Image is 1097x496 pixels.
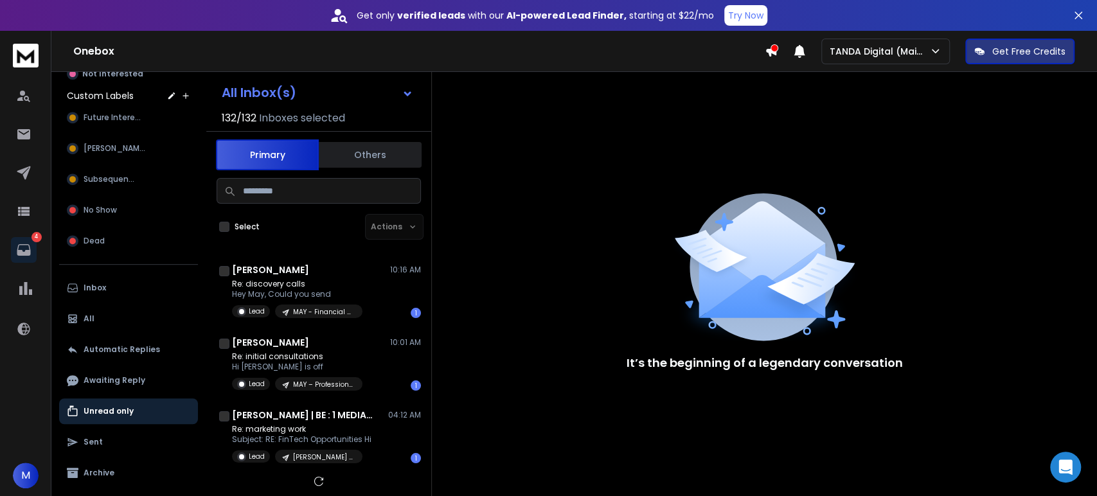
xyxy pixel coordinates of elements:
label: Select [235,222,260,232]
strong: verified leads [397,9,465,22]
p: MAY - Financial Services | [GEOGRAPHIC_DATA] [293,307,355,317]
div: 1 [411,453,421,463]
h1: Onebox [73,44,765,59]
button: Others [319,141,422,169]
a: 4 [11,237,37,263]
p: 10:01 AM [390,337,421,348]
button: Automatic Replies [59,337,198,362]
button: Unread only [59,398,198,424]
div: 1 [411,380,421,391]
p: Re: discovery calls [232,279,362,289]
strong: AI-powered Lead Finder, [506,9,627,22]
button: Dead [59,228,198,254]
p: Sent [84,437,103,447]
button: [PERSON_NAME] [59,136,198,161]
p: Lead [249,452,265,461]
p: Inbox [84,283,106,293]
p: Not Interested [82,69,143,79]
button: Get Free Credits [965,39,1075,64]
p: [PERSON_NAME] – [Marketing] – [GEOGRAPHIC_DATA] – 1-10 [293,452,355,462]
button: Subsequence [59,166,198,192]
span: 132 / 132 [222,111,256,126]
h1: [PERSON_NAME] | BE : 1 MEDIA ™ [232,409,373,421]
h3: Custom Labels [67,89,134,102]
p: 10:16 AM [390,265,421,275]
button: Primary [216,139,319,170]
h1: [PERSON_NAME] [232,263,309,276]
p: Lead [249,379,265,389]
p: Re: initial consultations [232,351,362,362]
p: All [84,314,94,324]
p: 04:12 AM [388,410,421,420]
div: Open Intercom Messenger [1050,452,1081,483]
span: No Show [84,205,117,215]
h1: [PERSON_NAME] [232,336,309,349]
p: Lead [249,306,265,316]
p: 4 [31,232,42,242]
button: Archive [59,460,198,486]
h3: Inboxes selected [259,111,345,126]
p: Hi [PERSON_NAME] is off [232,362,362,372]
p: Unread only [84,406,134,416]
p: Automatic Replies [84,344,160,355]
button: Future Interest [59,105,198,130]
p: Re: marketing work [232,424,371,434]
button: All Inbox(s) [211,80,424,105]
p: It’s the beginning of a legendary conversation [627,354,903,372]
p: Subject: RE: FinTech Opportunities Hi [232,434,371,445]
p: MAY – Professional Services – [GEOGRAPHIC_DATA] – 1-10 [293,380,355,389]
button: Try Now [724,5,767,26]
img: logo [13,44,39,67]
span: [PERSON_NAME] [84,143,147,154]
button: No Show [59,197,198,223]
button: All [59,306,198,332]
span: Dead [84,236,105,246]
p: Awaiting Reply [84,375,145,385]
h1: All Inbox(s) [222,86,296,99]
button: Sent [59,429,198,455]
button: M [13,463,39,488]
p: TANDA Digital (Main) [830,45,929,58]
p: Get Free Credits [992,45,1066,58]
p: Try Now [728,9,763,22]
p: Hey May, Could you send [232,289,362,299]
p: Archive [84,468,114,478]
button: Awaiting Reply [59,368,198,393]
button: Inbox [59,275,198,301]
p: Get only with our starting at $22/mo [357,9,714,22]
div: 1 [411,308,421,318]
button: Not Interested [59,61,198,87]
span: Subsequence [84,174,138,184]
span: Future Interest [84,112,143,123]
